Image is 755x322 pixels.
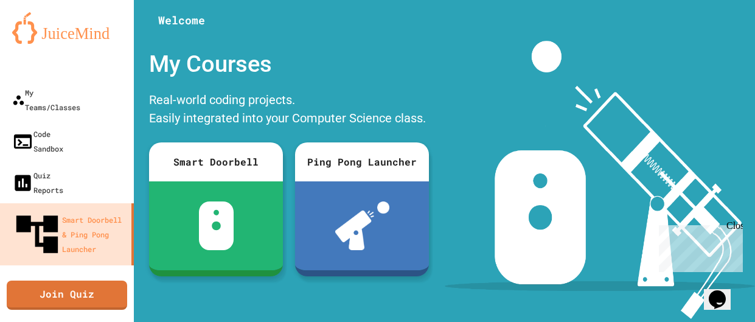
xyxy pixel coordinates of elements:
[12,209,127,259] div: Smart Doorbell & Ping Pong Launcher
[199,201,234,250] img: sdb-white.svg
[143,88,435,133] div: Real-world coding projects. Easily integrated into your Computer Science class.
[5,5,84,77] div: Chat with us now!Close
[149,142,283,181] div: Smart Doorbell
[143,41,435,88] div: My Courses
[12,85,80,114] div: My Teams/Classes
[335,201,389,250] img: ppl-with-ball.png
[12,127,63,156] div: Code Sandbox
[654,220,743,272] iframe: chat widget
[295,142,429,181] div: Ping Pong Launcher
[704,273,743,310] iframe: chat widget
[12,12,122,44] img: logo-orange.svg
[7,281,127,310] a: Join Quiz
[12,168,63,197] div: Quiz Reports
